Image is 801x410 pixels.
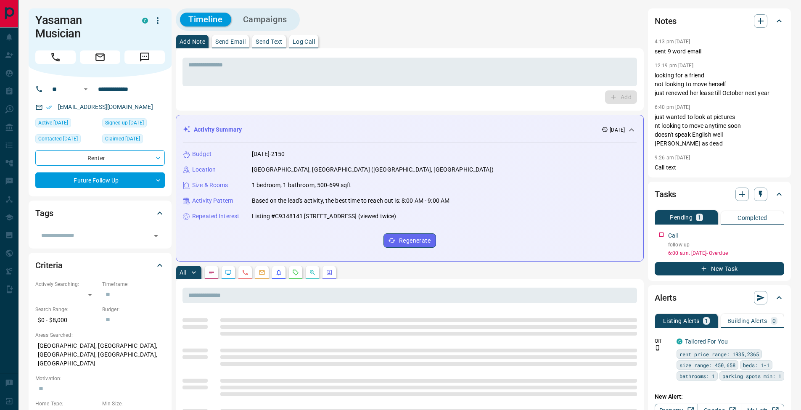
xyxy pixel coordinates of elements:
svg: Push Notification Only [655,345,661,351]
svg: Opportunities [309,269,316,276]
svg: Calls [242,269,248,276]
p: 12:19 pm [DATE] [655,63,693,69]
p: Based on the lead's activity, the best time to reach out is: 8:00 AM - 9:00 AM [252,196,449,205]
p: Call [668,231,678,240]
span: beds: 1-1 [743,361,769,369]
span: rent price range: 1935,2365 [679,350,759,358]
svg: Agent Actions [326,269,333,276]
p: Log Call [293,39,315,45]
p: Listing Alerts [663,318,700,324]
p: just wanted to look at pictures nt looking to move anytime soon doesn't speak English well [PERSO... [655,113,784,148]
div: Tags [35,203,165,223]
p: Activity Pattern [192,196,233,205]
div: condos.ca [677,339,682,344]
p: Min Size: [102,400,165,407]
p: Add Note [180,39,205,45]
p: 1 bedroom, 1 bathroom, 500-699 sqft [252,181,352,190]
h2: Tags [35,206,53,220]
p: Building Alerts [727,318,767,324]
h1: Yasaman Musician [35,13,130,40]
div: Activity Summary[DATE] [183,122,637,138]
span: Email [80,50,120,64]
svg: Lead Browsing Activity [225,269,232,276]
p: Completed [738,215,767,221]
p: 0 [772,318,776,324]
p: Areas Searched: [35,331,165,339]
span: parking spots min: 1 [722,372,781,380]
div: Alerts [655,288,784,308]
p: Motivation: [35,375,165,382]
p: Send Text [256,39,283,45]
p: 1 [698,214,701,220]
p: 9:26 am [DATE] [655,155,690,161]
span: Contacted [DATE] [38,135,78,143]
svg: Notes [208,269,215,276]
p: Activity Summary [194,125,242,134]
span: Active [DATE] [38,119,68,127]
p: Actively Searching: [35,280,98,288]
p: New Alert: [655,392,784,401]
p: Budget: [102,306,165,313]
button: Campaigns [235,13,296,26]
p: Call text [655,163,784,172]
div: Renter [35,150,165,166]
p: sent 9 word email [655,47,784,56]
div: Future Follow Up [35,172,165,188]
p: Pending [670,214,693,220]
div: Sun May 14 2023 [102,134,165,146]
p: All [180,270,186,275]
div: Fri Aug 05 2022 [102,118,165,130]
span: bathrooms: 1 [679,372,715,380]
h2: Notes [655,14,677,28]
p: looking for a friend not looking to move herself just renewed her lease till October next year [655,71,784,98]
svg: Requests [292,269,299,276]
h2: Alerts [655,291,677,304]
p: Off [655,337,671,345]
div: Tue Oct 22 2024 [35,118,98,130]
svg: Listing Alerts [275,269,282,276]
div: condos.ca [142,18,148,24]
button: New Task [655,262,784,275]
p: Timeframe: [102,280,165,288]
p: Location [192,165,216,174]
button: Open [150,230,162,242]
p: 4:13 pm [DATE] [655,39,690,45]
p: Send Email [215,39,246,45]
p: Search Range: [35,306,98,313]
span: Signed up [DATE] [105,119,144,127]
div: Criteria [35,255,165,275]
p: Home Type: [35,400,98,407]
p: [DATE] [610,126,625,134]
p: Listing #C9348141 [STREET_ADDRESS] (viewed twice) [252,212,396,221]
a: [EMAIL_ADDRESS][DOMAIN_NAME] [58,103,153,110]
a: Tailored For You [685,338,728,345]
p: [DATE]-2150 [252,150,285,159]
p: Budget [192,150,211,159]
span: Call [35,50,76,64]
p: 1 [705,318,708,324]
svg: Emails [259,269,265,276]
p: Repeated Interest [192,212,239,221]
button: Open [81,84,91,94]
span: Message [124,50,165,64]
span: size range: 450,658 [679,361,735,369]
p: [GEOGRAPHIC_DATA], [GEOGRAPHIC_DATA], [GEOGRAPHIC_DATA], [GEOGRAPHIC_DATA], [GEOGRAPHIC_DATA] [35,339,165,370]
p: Size & Rooms [192,181,228,190]
p: [GEOGRAPHIC_DATA], [GEOGRAPHIC_DATA] ([GEOGRAPHIC_DATA], [GEOGRAPHIC_DATA]) [252,165,494,174]
div: Tasks [655,184,784,204]
h2: Tasks [655,188,676,201]
p: 6:40 pm [DATE] [655,104,690,110]
p: follow up [668,241,784,249]
svg: Email Verified [46,104,52,110]
span: Claimed [DATE] [105,135,140,143]
p: $0 - $8,000 [35,313,98,327]
div: Wed Aug 13 2025 [35,134,98,146]
button: Regenerate [383,233,436,248]
button: Timeline [180,13,231,26]
p: 6:00 a.m. [DATE] - Overdue [668,249,784,257]
div: Notes [655,11,784,31]
h2: Criteria [35,259,63,272]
